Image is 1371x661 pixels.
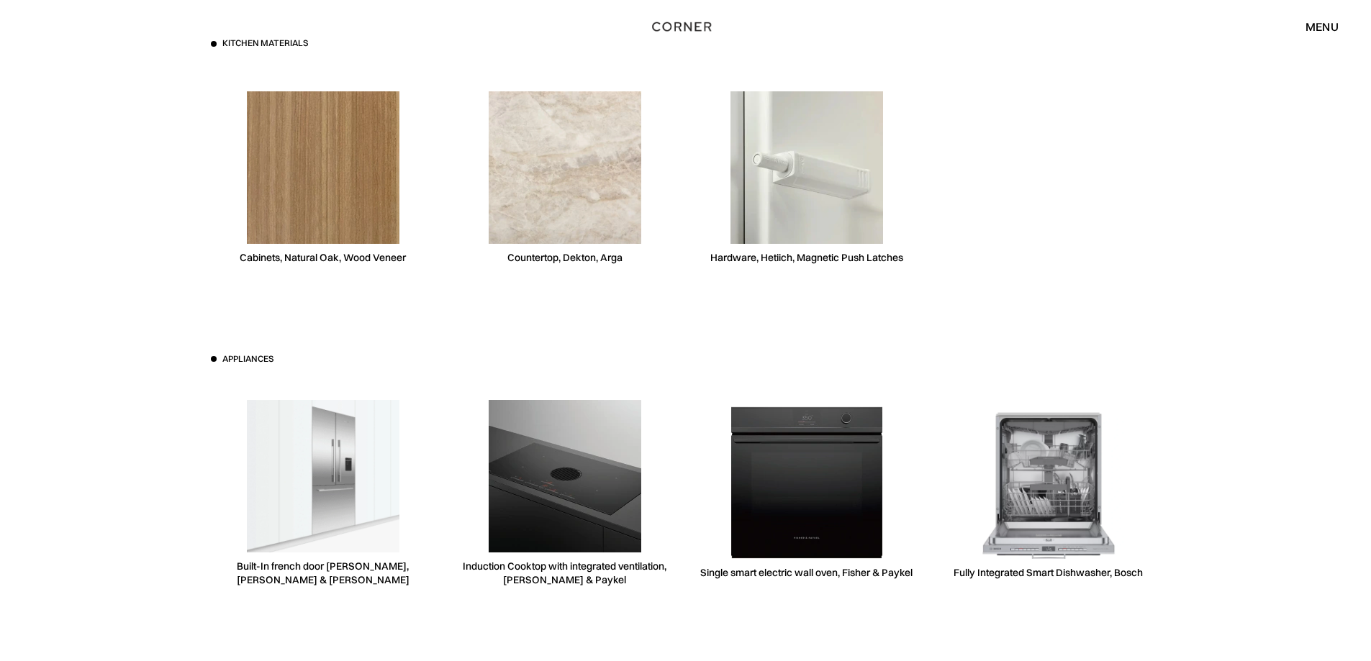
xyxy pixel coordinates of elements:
[954,566,1143,580] div: Fully Integrated Smart Dishwasher, Bosch
[700,566,913,580] div: Single smart electric wall oven, Fisher & Paykel
[507,251,623,265] div: Countertop, Dekton, Arga
[453,560,677,587] div: Induction Cooktop with integrated ventilation, [PERSON_NAME] & Paykel
[710,251,903,265] div: Hardware, Hetiich, Magnetic Push Latches
[211,560,435,587] div: Built-In french door [PERSON_NAME], [PERSON_NAME] & [PERSON_NAME]
[1306,21,1339,32] div: menu
[240,251,406,265] div: Cabinets, Natural Oak, Wood Veneer
[222,353,273,365] h3: Appliances
[1291,14,1339,39] div: menu
[636,17,736,36] a: home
